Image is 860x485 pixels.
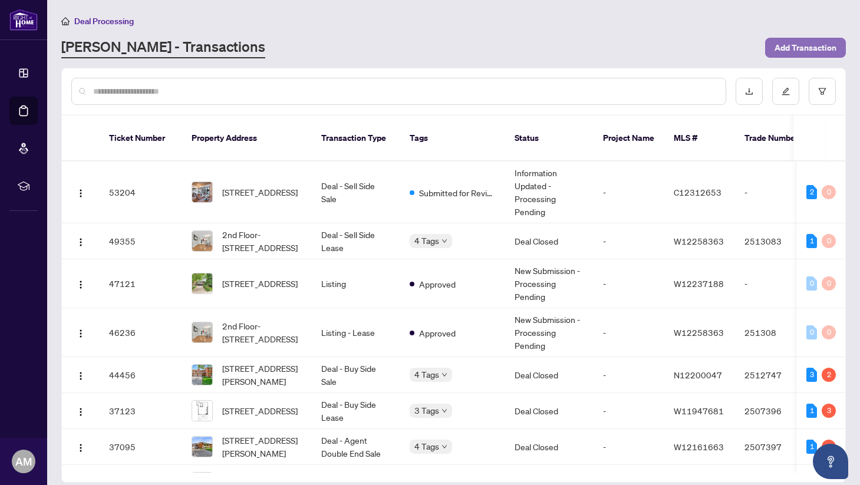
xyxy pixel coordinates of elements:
[735,393,818,429] td: 2507396
[441,444,447,450] span: down
[441,238,447,244] span: down
[594,429,664,465] td: -
[312,259,400,308] td: Listing
[664,116,735,161] th: MLS #
[9,9,38,31] img: logo
[61,17,70,25] span: home
[71,401,90,420] button: Logo
[674,327,724,338] span: W12258363
[735,259,818,308] td: -
[765,38,846,58] button: Add Transaction
[822,234,836,248] div: 0
[822,368,836,382] div: 2
[312,357,400,393] td: Deal - Buy Side Sale
[222,277,298,290] span: [STREET_ADDRESS]
[772,78,799,105] button: edit
[505,308,594,357] td: New Submission - Processing Pending
[192,365,212,385] img: thumbnail-img
[192,437,212,457] img: thumbnail-img
[674,278,724,289] span: W12237188
[414,440,439,453] span: 4 Tags
[71,323,90,342] button: Logo
[674,369,722,380] span: N12200047
[806,234,817,248] div: 1
[100,429,182,465] td: 37095
[414,404,439,417] span: 3 Tags
[71,365,90,384] button: Logo
[505,393,594,429] td: Deal Closed
[594,357,664,393] td: -
[76,280,85,289] img: Logo
[822,440,836,454] div: 1
[594,116,664,161] th: Project Name
[312,429,400,465] td: Deal - Agent Double End Sale
[100,223,182,259] td: 49355
[312,161,400,223] td: Deal - Sell Side Sale
[192,231,212,251] img: thumbnail-img
[222,319,302,345] span: 2nd Floor-[STREET_ADDRESS]
[674,405,724,416] span: W11947681
[674,236,724,246] span: W12258363
[594,223,664,259] td: -
[822,404,836,418] div: 3
[100,259,182,308] td: 47121
[806,325,817,339] div: 0
[74,16,134,27] span: Deal Processing
[182,116,312,161] th: Property Address
[192,273,212,293] img: thumbnail-img
[505,116,594,161] th: Status
[76,329,85,338] img: Logo
[806,404,817,418] div: 1
[312,116,400,161] th: Transaction Type
[822,276,836,291] div: 0
[818,87,826,95] span: filter
[312,308,400,357] td: Listing - Lease
[505,161,594,223] td: Information Updated - Processing Pending
[419,326,456,339] span: Approved
[594,259,664,308] td: -
[505,357,594,393] td: Deal Closed
[222,186,298,199] span: [STREET_ADDRESS]
[222,404,298,417] span: [STREET_ADDRESS]
[76,189,85,198] img: Logo
[735,308,818,357] td: 251308
[192,322,212,342] img: thumbnail-img
[71,183,90,202] button: Logo
[735,116,818,161] th: Trade Number
[505,259,594,308] td: New Submission - Processing Pending
[76,371,85,381] img: Logo
[419,186,496,199] span: Submitted for Review
[414,234,439,248] span: 4 Tags
[222,434,302,460] span: [STREET_ADDRESS][PERSON_NAME]
[192,182,212,202] img: thumbnail-img
[76,237,85,247] img: Logo
[674,441,724,452] span: W12161663
[775,38,836,57] span: Add Transaction
[312,393,400,429] td: Deal - Buy Side Lease
[76,443,85,453] img: Logo
[441,372,447,378] span: down
[736,78,763,105] button: download
[806,276,817,291] div: 0
[61,37,265,58] a: [PERSON_NAME] - Transactions
[745,87,753,95] span: download
[71,274,90,293] button: Logo
[594,393,664,429] td: -
[222,228,302,254] span: 2nd Floor-[STREET_ADDRESS]
[100,308,182,357] td: 46236
[782,87,790,95] span: edit
[441,408,447,414] span: down
[505,223,594,259] td: Deal Closed
[809,78,836,105] button: filter
[806,185,817,199] div: 2
[100,116,182,161] th: Ticket Number
[735,223,818,259] td: 2513083
[806,368,817,382] div: 3
[76,407,85,417] img: Logo
[71,437,90,456] button: Logo
[71,232,90,250] button: Logo
[813,444,848,479] button: Open asap
[414,368,439,381] span: 4 Tags
[735,429,818,465] td: 2507397
[735,357,818,393] td: 2512747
